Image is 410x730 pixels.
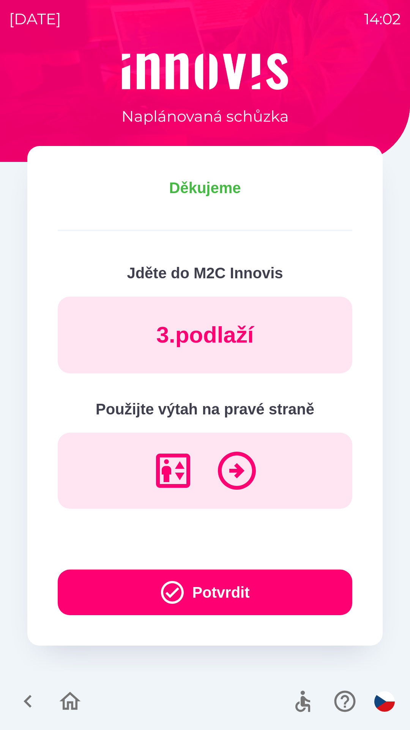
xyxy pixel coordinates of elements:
[9,8,61,30] p: [DATE]
[58,176,352,199] p: Děkujeme
[58,262,352,284] p: Jděte do M2C Innovis
[58,570,352,615] button: Potvrdit
[27,53,383,90] img: Logo
[58,398,352,421] p: Použijte výtah na pravé straně
[156,321,254,349] p: 3 . podlaží
[364,8,401,30] p: 14:02
[121,105,289,128] p: Naplánovaná schůzka
[374,691,395,712] img: cs flag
